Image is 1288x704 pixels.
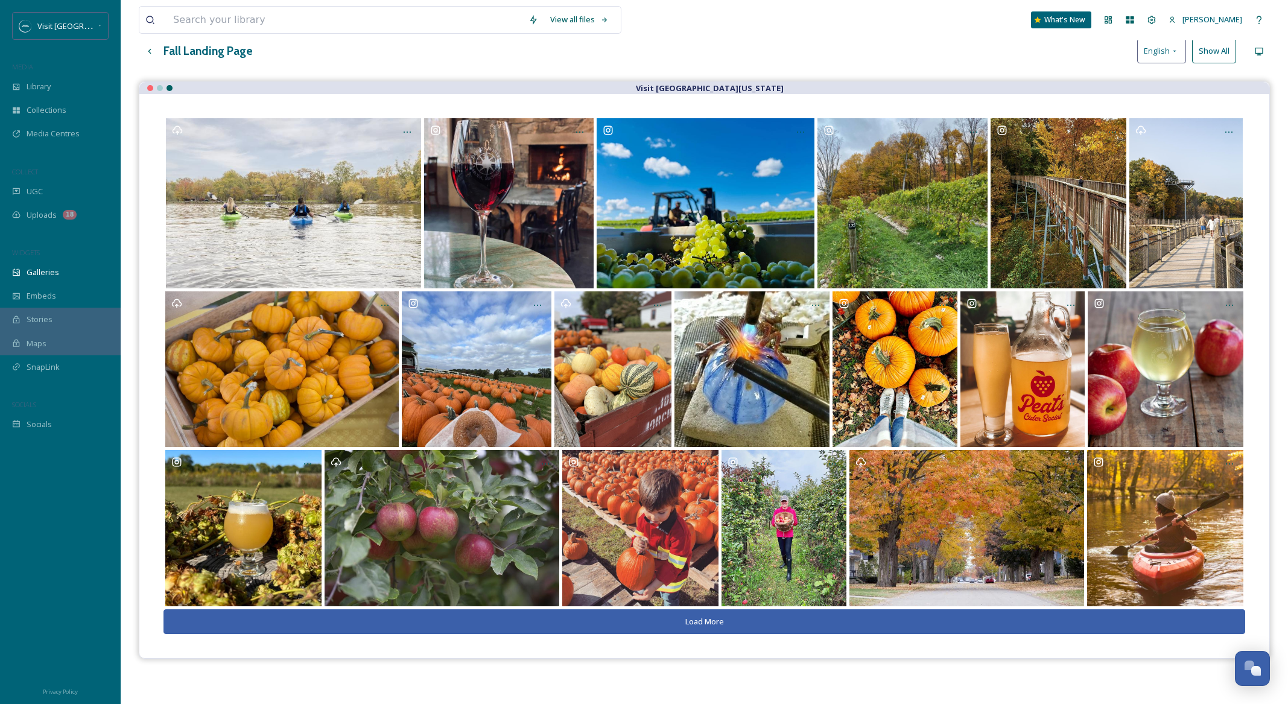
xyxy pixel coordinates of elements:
a: [PERSON_NAME] [1163,8,1248,31]
span: Privacy Policy [43,688,78,696]
a: Rights approved at 2022-09-22T21:40:58.664+0000 by roundbarnbrewery [1087,291,1245,447]
span: Library [27,81,51,92]
span: SnapLink [27,361,60,373]
button: Load More [163,609,1245,634]
span: Maps [27,338,46,349]
a: Privacy Policy [43,683,78,698]
a: What's New [1031,11,1091,28]
a: Rights approved at 2023-09-15T17:34:23.556+0000 by dablonvineyards [595,118,816,288]
span: Embeds [27,290,56,302]
a: Rights approved at 2019-10-31T22:36:43.625+0000 by mi_insurance_guy [989,118,1128,288]
span: Visit [GEOGRAPHIC_DATA][US_STATE] [37,20,172,31]
span: Media Centres [27,128,80,139]
span: Galleries [27,267,59,278]
span: Uploads [27,209,57,221]
a: Rights approved at 2022-11-18T13:33:56.421+0000 by dablonvineyards [422,118,595,288]
a: Rights approved at 2020-10-29T14:46:22.201+0000 by dablonvineyards [816,118,989,288]
span: SOCIALS [12,400,36,409]
strong: Visit [GEOGRAPHIC_DATA][US_STATE] [636,83,784,94]
button: Show All [1192,39,1236,63]
a: Rights approved at 2023-09-25T17:10:14.307+0000 by renees.next.adventure [831,291,959,447]
a: Check out our fall specials at Goldberry! • 2 night stays: 10% off your total stay 3 night stays:... [1085,450,1245,606]
span: WIDGETS [12,248,40,257]
a: We had fun at the pumpkin making demos today! Join us again next weekend from 11am - 1pm and shop... [673,291,831,447]
a: 🍁10 FUN THINGS TO DO IN SW MICHIGAN THIS FALL🍁 🍎 go apple-picking! There are several options in t... [720,450,848,606]
div: 18 [63,210,77,220]
span: [PERSON_NAME] [1182,14,1242,25]
a: View all files [544,8,615,31]
span: MEDIA [12,62,33,71]
img: SM%20Social%20Profile.png [19,20,31,32]
span: English [1144,45,1170,57]
h3: Fall Landing Page [163,42,253,60]
span: Collections [27,104,66,116]
a: Happy 1st Day of Fall! 🍂 Since we just moved to our new farm, we did not grow pumpkins this year.... [560,450,720,606]
span: Socials [27,419,52,430]
a: Rights approved at 2023-10-17T23:45:28.486+0000 by amazingacrescornmaze [400,291,553,447]
a: Rights approved at 2022-10-04T22:07:10.155+0000 by riverstjoe [164,450,323,606]
a: Rights approved at 2020-10-22T21:22:05.003+0000 by draysweet [959,291,1086,447]
span: Stories [27,314,52,325]
input: Search your library [167,7,522,33]
button: Open Chat [1235,651,1270,686]
span: UGC [27,186,43,197]
span: COLLECT [12,167,38,176]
